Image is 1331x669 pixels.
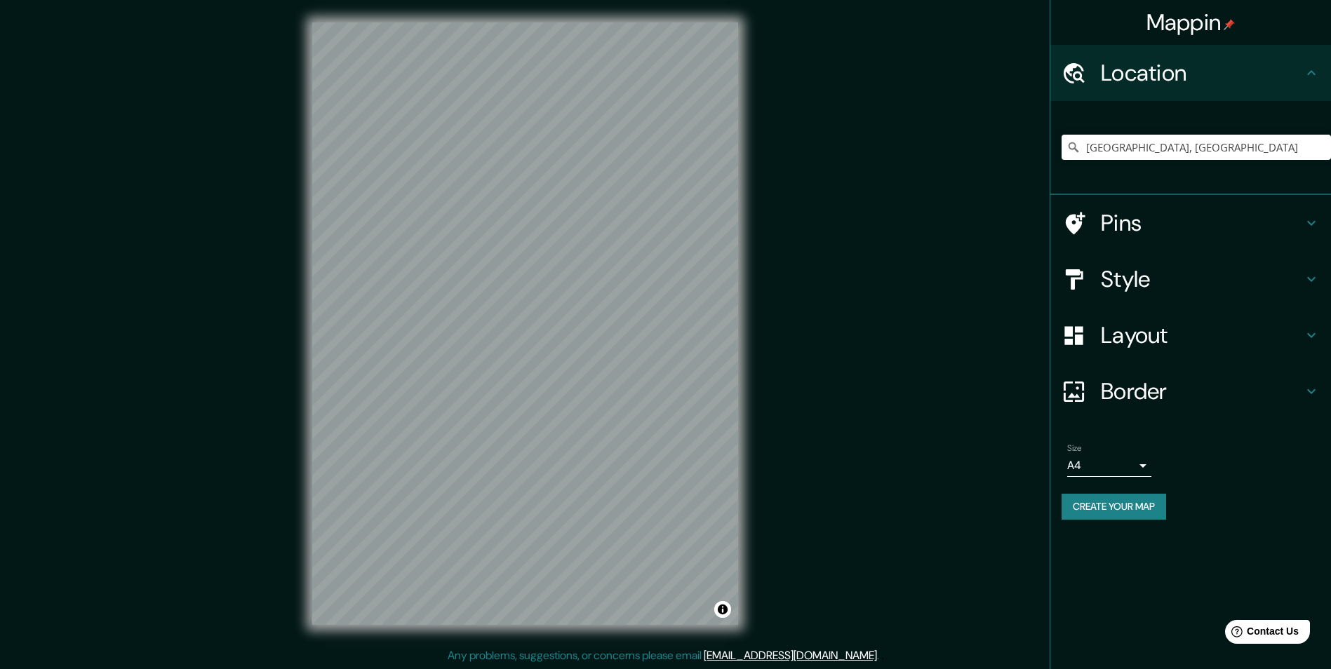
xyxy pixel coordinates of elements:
[1146,8,1236,36] h4: Mappin
[1206,614,1316,654] iframe: Help widget launcher
[714,601,731,618] button: Toggle attribution
[1101,209,1303,237] h4: Pins
[1062,135,1331,160] input: Pick your city or area
[1101,265,1303,293] h4: Style
[1050,307,1331,363] div: Layout
[1050,363,1331,419] div: Border
[1101,59,1303,87] h4: Location
[448,647,879,664] p: Any problems, suggestions, or concerns please email .
[1224,19,1235,30] img: pin-icon.png
[704,648,877,663] a: [EMAIL_ADDRESS][DOMAIN_NAME]
[879,647,881,664] div: .
[1067,454,1151,477] div: A4
[1050,251,1331,307] div: Style
[312,22,738,625] canvas: Map
[1062,494,1166,520] button: Create your map
[1050,45,1331,101] div: Location
[1101,377,1303,405] h4: Border
[1050,195,1331,251] div: Pins
[881,647,884,664] div: .
[1067,442,1082,454] label: Size
[1101,321,1303,349] h4: Layout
